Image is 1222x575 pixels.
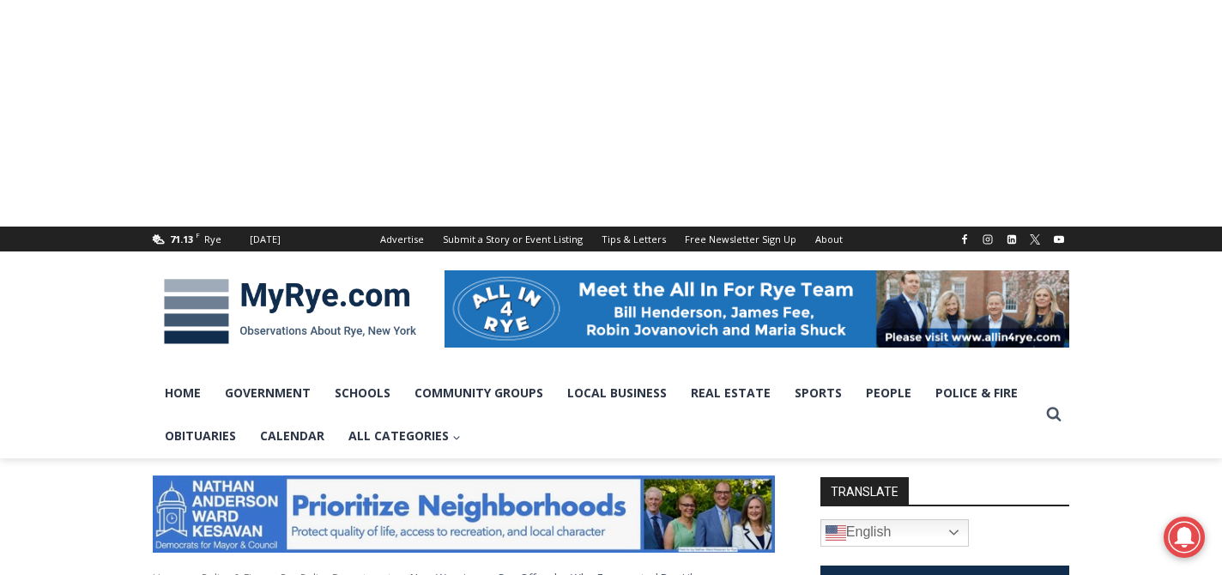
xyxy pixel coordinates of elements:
[1025,229,1045,250] a: X
[954,229,975,250] a: Facebook
[592,227,675,251] a: Tips & Letters
[679,372,783,415] a: Real Estate
[977,229,998,250] a: Instagram
[153,415,248,457] a: Obituaries
[783,372,854,415] a: Sports
[248,415,336,457] a: Calendar
[250,232,281,247] div: [DATE]
[445,270,1069,348] img: All in for Rye
[153,267,427,356] img: MyRye.com
[153,372,1038,458] nav: Primary Navigation
[826,523,846,543] img: en
[323,372,402,415] a: Schools
[675,227,806,251] a: Free Newsletter Sign Up
[806,227,852,251] a: About
[1049,229,1069,250] a: YouTube
[555,372,679,415] a: Local Business
[923,372,1030,415] a: Police & Fire
[204,232,221,247] div: Rye
[820,519,969,547] a: English
[1038,399,1069,430] button: View Search Form
[433,227,592,251] a: Submit a Story or Event Listing
[348,427,461,445] span: All Categories
[371,227,433,251] a: Advertise
[213,372,323,415] a: Government
[336,415,473,457] a: All Categories
[371,227,852,251] nav: Secondary Navigation
[854,372,923,415] a: People
[196,230,200,239] span: F
[820,477,909,505] strong: TRANSLATE
[1001,229,1022,250] a: Linkedin
[402,372,555,415] a: Community Groups
[170,233,193,245] span: 71.13
[153,372,213,415] a: Home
